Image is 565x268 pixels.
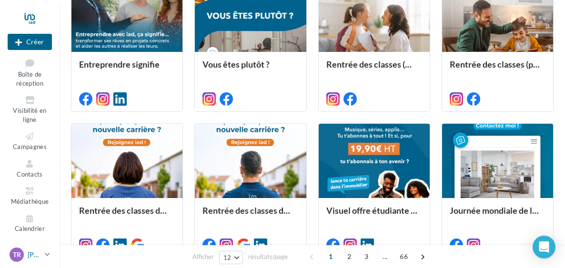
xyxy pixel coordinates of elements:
span: ... [377,249,393,264]
div: Rentrée des classes développement (conseillère) [79,206,175,225]
span: Visibilité en ligne [13,107,46,123]
span: Boîte de réception [16,70,43,87]
button: 12 [219,251,243,264]
div: Nouvelle campagne [8,34,52,50]
a: Boîte de réception [8,55,52,89]
span: TR [13,250,21,259]
span: Afficher [192,252,214,261]
span: Médiathèque [11,198,49,205]
div: Visuel offre étudiante N°4 [326,206,422,225]
a: Calendrier [8,211,52,235]
a: TR [PERSON_NAME] [8,246,52,264]
span: résultats/page [248,252,288,261]
span: 1 [323,249,338,264]
span: Calendrier [15,225,45,233]
div: Journée mondiale de la photographie [450,206,545,225]
span: 66 [396,249,412,264]
div: Open Intercom Messenger [533,236,555,258]
span: 3 [359,249,374,264]
a: Campagnes [8,129,52,152]
span: Campagnes [13,143,47,150]
p: [PERSON_NAME] [28,250,41,259]
div: Rentrée des classes (père) [450,60,545,79]
div: Rentrée des classes développement (conseiller) [202,206,298,225]
span: 12 [223,254,232,261]
span: 2 [342,249,357,264]
button: Créer [8,34,52,50]
div: Rentrée des classes (mère) [326,60,422,79]
a: Médiathèque [8,184,52,207]
div: Vous êtes plutôt ? [202,60,298,79]
a: Visibilité en ligne [8,93,52,125]
div: Entreprendre signifie [79,60,175,79]
span: Contacts [17,170,43,178]
a: Contacts [8,157,52,180]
